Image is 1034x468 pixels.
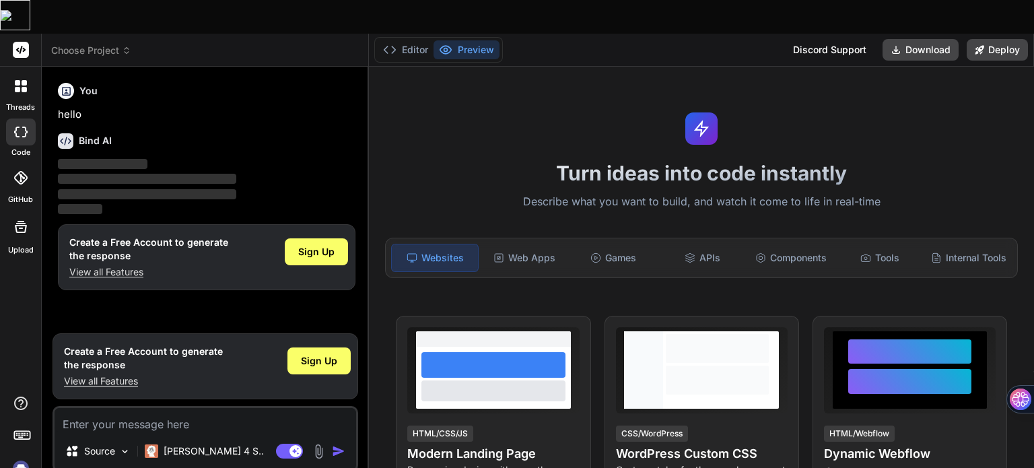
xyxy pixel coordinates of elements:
[58,174,236,184] span: ‌
[748,244,834,272] div: Components
[8,244,34,256] label: Upload
[616,426,688,442] div: CSS/WordPress
[79,84,98,98] h6: You
[659,244,745,272] div: APIs
[407,444,579,463] h4: Modern Landing Page
[301,354,337,368] span: Sign Up
[616,444,788,463] h4: WordPress Custom CSS
[164,444,264,458] p: [PERSON_NAME] 4 S..
[69,265,228,279] p: View all Features
[378,40,434,59] button: Editor
[883,39,959,61] button: Download
[119,446,131,457] img: Pick Models
[8,194,33,205] label: GitHub
[58,107,355,123] p: hello
[377,193,1026,211] p: Describe what you want to build, and watch it come to life in real-time
[145,444,158,458] img: Claude 4 Sonnet
[58,159,147,169] span: ‌
[58,204,102,214] span: ‌
[481,244,567,272] div: Web Apps
[64,345,223,372] h1: Create a Free Account to generate the response
[434,40,499,59] button: Preview
[311,444,326,459] img: attachment
[69,236,228,263] h1: Create a Free Account to generate the response
[377,161,1026,185] h1: Turn ideas into code instantly
[926,244,1012,272] div: Internal Tools
[84,444,115,458] p: Source
[391,244,479,272] div: Websites
[332,444,345,458] img: icon
[837,244,923,272] div: Tools
[79,134,112,147] h6: Bind AI
[407,426,473,442] div: HTML/CSS/JS
[11,147,30,158] label: code
[298,245,335,259] span: Sign Up
[64,374,223,388] p: View all Features
[967,39,1028,61] button: Deploy
[6,102,35,113] label: threads
[785,39,874,61] div: Discord Support
[58,189,236,199] span: ‌
[824,426,895,442] div: HTML/Webflow
[570,244,656,272] div: Games
[51,44,131,57] span: Choose Project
